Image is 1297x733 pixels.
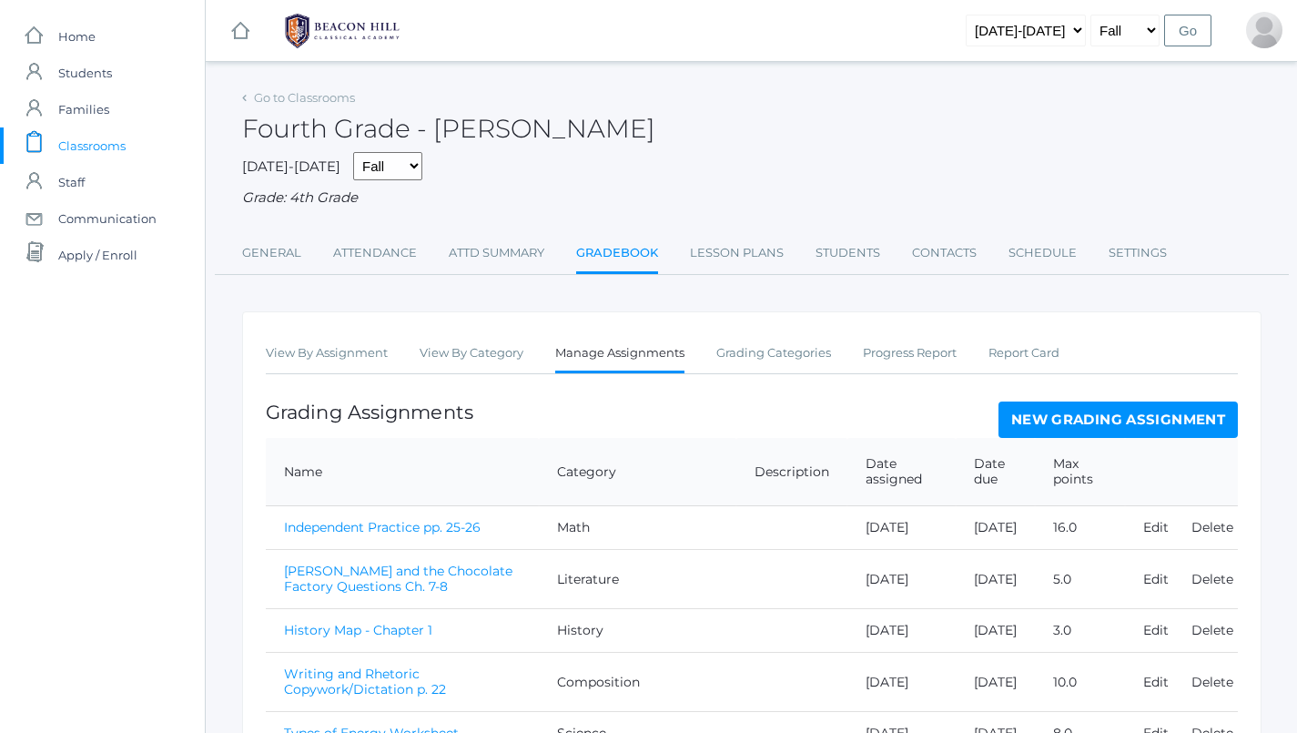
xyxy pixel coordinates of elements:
[847,438,956,506] th: Date assigned
[539,506,736,550] td: Math
[847,653,956,712] td: [DATE]
[242,235,301,271] a: General
[449,235,544,271] a: Attd Summary
[1191,519,1233,535] a: Delete
[736,438,847,506] th: Description
[58,127,126,164] span: Classrooms
[58,91,109,127] span: Families
[1035,438,1124,506] th: Max points
[847,550,956,609] td: [DATE]
[1035,506,1124,550] td: 16.0
[1191,622,1233,638] a: Delete
[1246,12,1282,48] div: Lydia Chaffin
[988,335,1059,372] a: Report Card
[1164,15,1211,46] input: Go
[956,438,1036,506] th: Date due
[539,438,736,506] th: Category
[816,235,880,271] a: Students
[1191,674,1233,690] a: Delete
[58,200,157,237] span: Communication
[333,235,417,271] a: Attendance
[956,609,1036,653] td: [DATE]
[998,402,1238,438] a: New Grading Assignment
[242,158,340,175] span: [DATE]-[DATE]
[956,506,1036,550] td: [DATE]
[284,622,432,638] a: History Map - Chapter 1
[420,335,523,372] a: View By Category
[1191,571,1233,587] a: Delete
[1035,609,1124,653] td: 3.0
[576,235,658,274] a: Gradebook
[266,402,473,422] h1: Grading Assignments
[956,550,1036,609] td: [DATE]
[284,519,481,535] a: Independent Practice pp. 25-26
[690,235,784,271] a: Lesson Plans
[58,55,112,91] span: Students
[58,164,85,200] span: Staff
[1035,653,1124,712] td: 10.0
[716,335,831,372] a: Grading Categories
[912,235,977,271] a: Contacts
[58,18,96,55] span: Home
[284,666,446,697] a: Writing and Rhetoric Copywork/Dictation p. 22
[266,438,539,506] th: Name
[58,237,137,273] span: Apply / Enroll
[254,90,355,105] a: Go to Classrooms
[847,506,956,550] td: [DATE]
[1109,235,1167,271] a: Settings
[1143,674,1169,690] a: Edit
[1143,519,1169,535] a: Edit
[274,8,410,54] img: BHCALogos-05-308ed15e86a5a0abce9b8dd61676a3503ac9727e845dece92d48e8588c001991.png
[284,563,512,595] a: [PERSON_NAME] and the Chocolate Factory Questions Ch. 7-8
[539,653,736,712] td: Composition
[1143,622,1169,638] a: Edit
[956,653,1036,712] td: [DATE]
[847,609,956,653] td: [DATE]
[555,335,684,374] a: Manage Assignments
[863,335,957,372] a: Progress Report
[1008,235,1077,271] a: Schedule
[242,115,655,143] h2: Fourth Grade - [PERSON_NAME]
[242,188,1262,209] div: Grade: 4th Grade
[539,609,736,653] td: History
[1143,571,1169,587] a: Edit
[266,335,388,372] a: View By Assignment
[1035,550,1124,609] td: 5.0
[539,550,736,609] td: Literature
